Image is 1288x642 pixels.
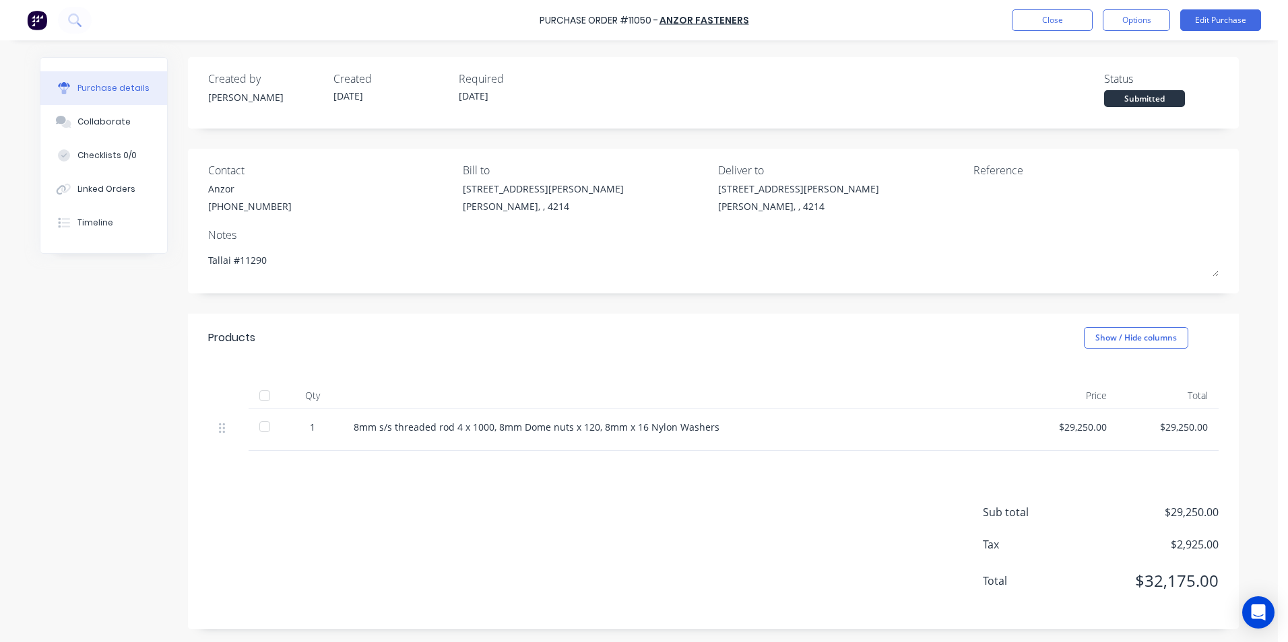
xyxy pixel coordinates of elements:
div: Collaborate [77,116,131,128]
div: Purchase Order #11050 - [540,13,658,28]
button: Timeline [40,206,167,240]
span: $2,925.00 [1084,536,1219,552]
div: Contact [208,162,453,178]
div: $29,250.00 [1027,420,1107,434]
div: Required [459,71,573,87]
div: Total [1118,382,1219,409]
button: Close [1012,9,1093,31]
div: Checklists 0/0 [77,149,137,162]
div: Linked Orders [77,183,135,195]
button: Purchase details [40,71,167,105]
button: Linked Orders [40,172,167,206]
div: 1 [293,420,332,434]
button: Collaborate [40,105,167,139]
div: Reference [973,162,1219,178]
button: Options [1103,9,1170,31]
div: Price [1017,382,1118,409]
div: Purchase details [77,82,150,94]
div: [PERSON_NAME], , 4214 [718,199,879,213]
div: Open Intercom Messenger [1242,596,1275,629]
textarea: Tallai #11290 [208,246,1219,277]
div: Qty [282,382,343,409]
button: Show / Hide columns [1084,327,1188,349]
button: Edit Purchase [1180,9,1261,31]
span: Tax [983,536,1084,552]
span: $29,250.00 [1084,504,1219,520]
span: Sub total [983,504,1084,520]
div: Submitted [1104,90,1185,107]
div: [PERSON_NAME], , 4214 [463,199,624,213]
div: [STREET_ADDRESS][PERSON_NAME] [463,182,624,196]
div: Timeline [77,217,113,229]
div: [PHONE_NUMBER] [208,199,292,213]
button: Checklists 0/0 [40,139,167,172]
div: Created by [208,71,323,87]
div: Notes [208,227,1219,243]
span: $32,175.00 [1084,569,1219,593]
img: Factory [27,10,47,30]
div: Bill to [463,162,708,178]
a: Anzor Fasteners [659,13,749,27]
div: Products [208,330,255,346]
span: Total [983,573,1084,589]
div: 8mm s/s threaded rod 4 x 1000, 8mm Dome nuts x 120, 8mm x 16 Nylon Washers [354,420,1006,434]
div: Deliver to [718,162,963,178]
div: [STREET_ADDRESS][PERSON_NAME] [718,182,879,196]
div: [PERSON_NAME] [208,90,323,104]
div: Created [333,71,448,87]
div: Anzor [208,182,292,196]
div: Status [1104,71,1219,87]
div: $29,250.00 [1128,420,1208,434]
